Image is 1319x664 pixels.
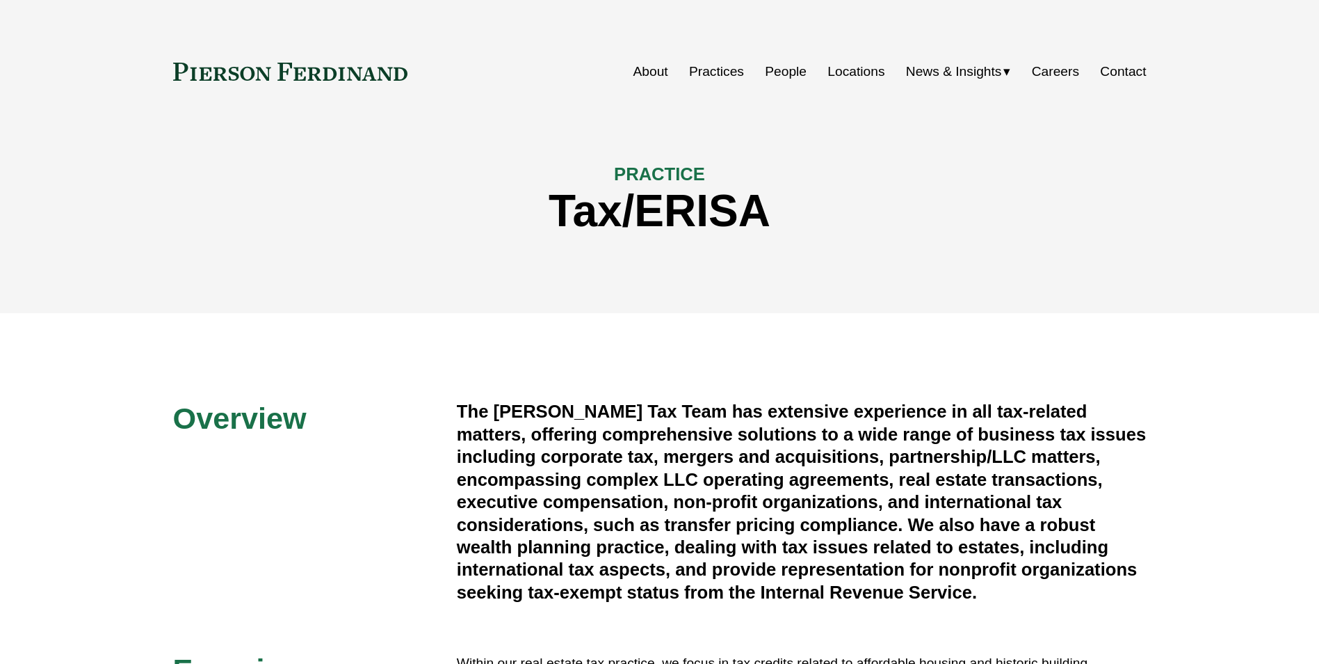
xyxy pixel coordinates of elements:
[173,186,1147,237] h1: Tax/ERISA
[173,402,307,435] span: Overview
[1032,58,1079,85] a: Careers
[689,58,744,85] a: Practices
[633,58,668,85] a: About
[827,58,884,85] a: Locations
[906,58,1011,85] a: folder dropdown
[614,164,705,184] span: PRACTICE
[906,60,1002,84] span: News & Insights
[765,58,807,85] a: People
[1100,58,1146,85] a: Contact
[457,400,1147,603] h4: The [PERSON_NAME] Tax Team has extensive experience in all tax-related matters, offering comprehe...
